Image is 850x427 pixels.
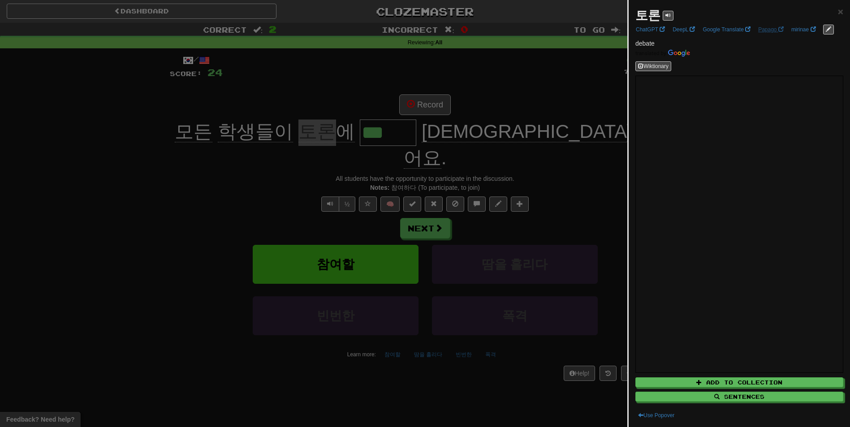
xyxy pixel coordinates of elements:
[635,50,690,57] img: Color short
[635,40,655,47] span: debate
[633,25,668,34] a: ChatGPT
[635,9,660,22] strong: 토론
[700,25,753,34] a: Google Translate
[635,392,843,401] button: Sentences
[838,6,843,17] span: ×
[635,61,671,71] button: Wiktionary
[635,377,843,387] button: Add to Collection
[755,25,786,34] a: Papago
[823,25,834,34] button: edit links
[838,7,843,16] button: Close
[789,25,819,34] a: mirinae
[670,25,698,34] a: DeepL
[635,410,677,420] button: Use Popover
